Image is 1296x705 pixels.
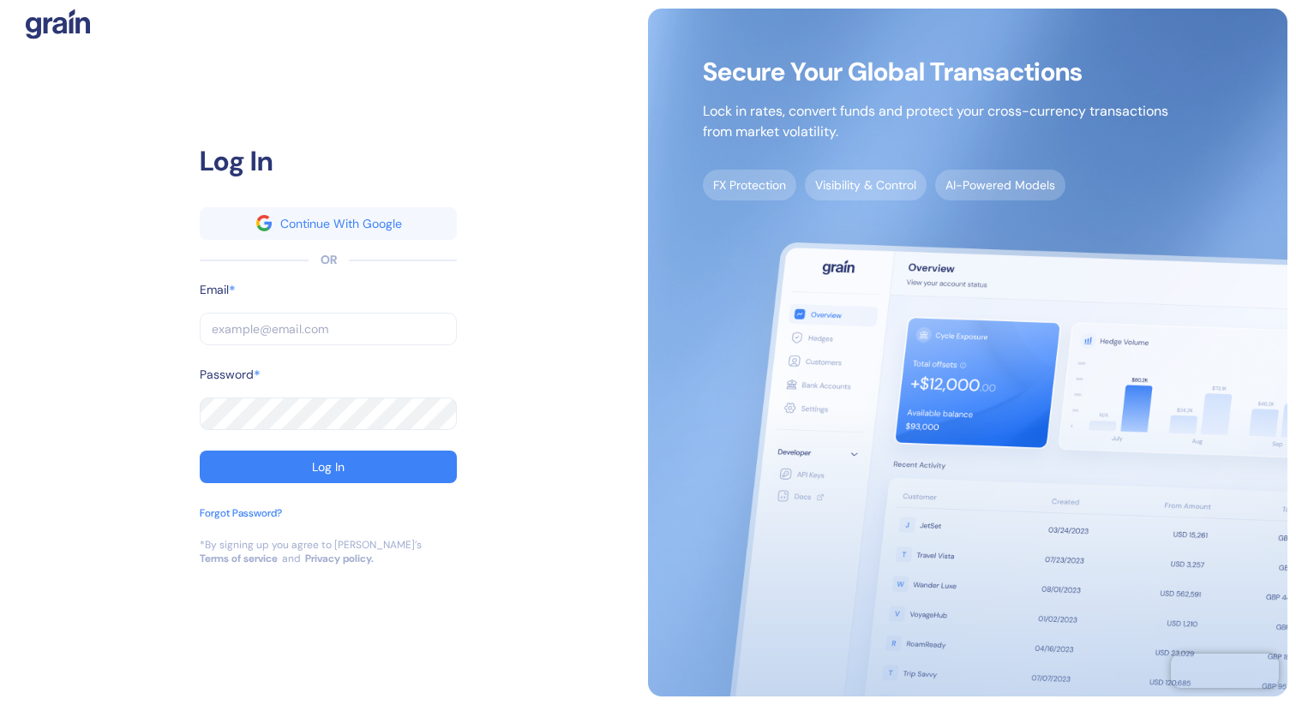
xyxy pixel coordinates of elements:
div: Forgot Password? [200,505,282,521]
div: OR [321,251,337,269]
a: Terms of service [200,552,278,565]
span: AI-Powered Models [935,170,1065,200]
span: Secure Your Global Transactions [703,63,1168,81]
label: Email [200,281,229,299]
div: *By signing up you agree to [PERSON_NAME]’s [200,538,422,552]
img: logo [26,9,90,39]
span: FX Protection [703,170,796,200]
p: Lock in rates, convert funds and protect your cross-currency transactions from market volatility. [703,101,1168,142]
div: Log In [200,140,457,182]
iframe: Chatra live chat [1171,654,1279,688]
div: Continue With Google [280,218,402,230]
div: and [282,552,301,565]
button: Forgot Password? [200,505,282,538]
a: Privacy policy. [305,552,374,565]
span: Visibility & Control [805,170,927,200]
label: Password [200,366,254,384]
button: googleContinue With Google [200,207,457,240]
div: Log In [312,461,345,473]
button: Log In [200,451,457,483]
input: example@email.com [200,313,457,345]
img: signup-main-image [648,9,1287,696]
img: google [256,215,272,230]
